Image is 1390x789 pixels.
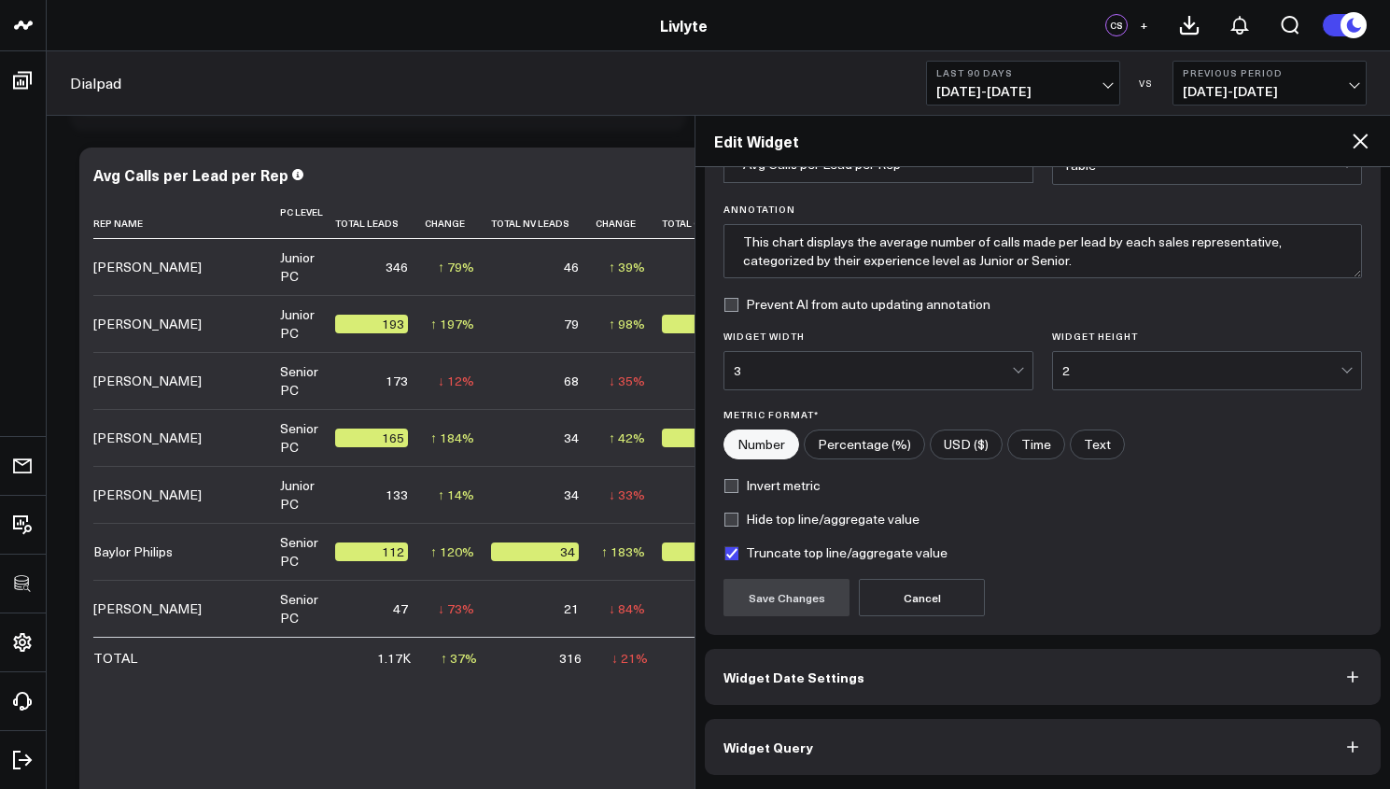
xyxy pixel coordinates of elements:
div: 2K [662,315,734,333]
label: Annotation [723,204,1362,215]
div: ↑ 120% [430,542,474,561]
label: Prevent AI from auto updating annotation [723,297,990,312]
button: Previous Period[DATE]-[DATE] [1172,61,1367,106]
div: 112 [335,542,408,561]
th: Total Leads [335,197,425,239]
div: Junior PC [280,305,318,343]
label: Metric Format* [723,409,1362,420]
div: 21 [564,599,579,618]
div: 2 [1062,363,1341,378]
div: 47 [393,599,408,618]
button: Save Changes [723,579,849,616]
div: ↓ 21% [611,649,648,668]
th: Rep Name [93,197,280,239]
button: + [1132,14,1155,36]
div: [PERSON_NAME] [93,258,202,276]
label: Number [723,430,799,459]
div: ↓ 33% [609,486,645,504]
div: 173 [386,372,408,390]
span: Widget Query [723,740,813,754]
div: 68 [564,372,579,390]
button: Last 90 Days[DATE]-[DATE] [926,61,1120,106]
th: Total Calls [662,197,751,239]
label: Time [1007,430,1065,459]
div: ↑ 197% [430,315,474,333]
div: ↓ 12% [438,372,474,390]
div: 34 [564,429,579,447]
th: Change [425,197,491,239]
div: 316 [559,649,582,668]
a: Dialpad [70,73,121,93]
th: Total Nv Leads [491,197,596,239]
label: USD ($) [930,430,1003,459]
div: 193 [335,315,408,333]
div: 1.24K [662,542,734,561]
div: 1.47K [662,429,734,447]
div: TOTAL [93,649,137,668]
th: Pc Level [280,197,335,239]
div: ↑ 79% [438,258,474,276]
div: Junior PC [280,476,318,514]
textarea: This chart displays the average number of calls made per lead by each sales representative, categ... [723,224,1362,278]
div: Avg Calls per Lead per Rep [93,164,288,185]
div: ↑ 14% [438,486,474,504]
div: ↓ 73% [438,599,474,618]
b: Previous Period [1183,67,1356,78]
h2: Edit Widget [714,131,1349,151]
div: ↑ 98% [609,315,645,333]
div: ↑ 42% [609,429,645,447]
div: Senior PC [280,419,318,457]
button: Widget Date Settings [705,649,1381,705]
button: Cancel [859,579,985,616]
div: 3 [734,363,1012,378]
div: ↑ 183% [601,542,645,561]
div: ↑ 39% [609,258,645,276]
b: Last 90 Days [936,67,1110,78]
div: [PERSON_NAME] [93,372,202,390]
div: CS [1105,14,1128,36]
div: Baylor Philips [93,542,173,561]
div: ↑ 184% [430,429,474,447]
button: Widget Query [705,719,1381,775]
div: [PERSON_NAME] [93,429,202,447]
div: 79 [564,315,579,333]
div: 34 [564,486,579,504]
span: [DATE] - [DATE] [936,84,1110,99]
div: ↓ 35% [609,372,645,390]
span: [DATE] - [DATE] [1183,84,1356,99]
div: 165 [335,429,408,447]
div: [PERSON_NAME] [93,599,202,618]
a: Livlyte [660,15,708,35]
div: [PERSON_NAME] [93,486,202,504]
label: Text [1070,430,1125,459]
div: 1.17K [377,649,411,668]
label: Invert metric [723,478,821,493]
div: VS [1130,77,1163,89]
label: Widget Height [1052,331,1362,342]
label: Percentage (%) [804,430,925,459]
span: Widget Date Settings [723,669,864,684]
div: [PERSON_NAME] [93,315,202,333]
label: Hide top line/aggregate value [723,512,920,527]
div: 46 [564,258,579,276]
div: Senior PC [280,362,318,400]
div: Junior PC [280,248,318,286]
div: 346 [386,258,408,276]
div: Senior PC [280,590,318,627]
div: ↓ 84% [609,599,645,618]
th: Change [596,197,662,239]
div: Senior PC [280,533,318,571]
div: ↑ 37% [441,649,477,668]
span: + [1140,19,1148,32]
div: 34 [491,542,579,561]
label: Widget Width [723,331,1033,342]
label: Truncate top line/aggregate value [723,545,948,560]
div: 133 [386,486,408,504]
